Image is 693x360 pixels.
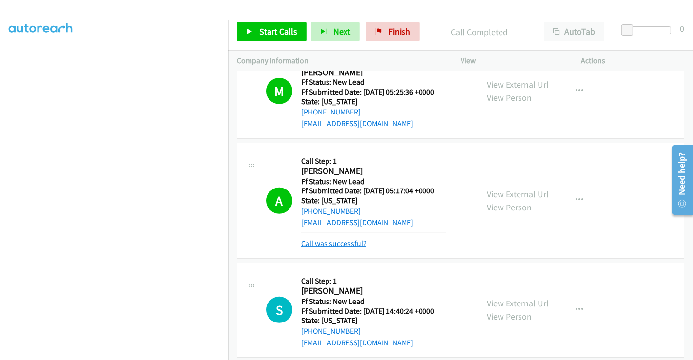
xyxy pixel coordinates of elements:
p: Call Completed [433,25,526,38]
div: 0 [680,22,684,35]
a: View Person [487,202,532,213]
h5: Call Step: 1 [301,276,434,286]
a: [PHONE_NUMBER] [301,107,361,116]
p: View [461,55,564,67]
h1: A [266,188,292,214]
a: Finish [366,22,420,41]
h5: State: [US_STATE] [301,316,434,325]
a: View External Url [487,189,549,200]
a: Call was successful? [301,239,366,248]
h5: Call Step: 1 [301,156,446,166]
button: Next [311,22,360,41]
h5: Ff Status: New Lead [301,297,434,306]
h5: State: [US_STATE] [301,97,446,107]
span: Start Calls [259,26,297,37]
h2: [PERSON_NAME] [301,67,446,78]
a: [PHONE_NUMBER] [301,326,361,336]
h2: [PERSON_NAME] [301,285,434,297]
p: Actions [581,55,685,67]
a: View External Url [487,79,549,90]
a: View Person [487,311,532,322]
p: Company Information [237,55,443,67]
h5: Ff Status: New Lead [301,77,446,87]
span: Finish [388,26,410,37]
a: [PHONE_NUMBER] [301,207,361,216]
h2: [PERSON_NAME] [301,166,446,177]
button: AutoTab [544,22,604,41]
h5: Ff Submitted Date: [DATE] 14:40:24 +0000 [301,306,434,316]
iframe: Resource Center [665,141,693,219]
h5: Ff Submitted Date: [DATE] 05:25:36 +0000 [301,87,446,97]
a: [EMAIL_ADDRESS][DOMAIN_NAME] [301,338,413,347]
h1: M [266,78,292,104]
a: View Person [487,92,532,103]
a: [EMAIL_ADDRESS][DOMAIN_NAME] [301,218,413,227]
h5: Ff Submitted Date: [DATE] 05:17:04 +0000 [301,186,446,196]
h1: S [266,297,292,323]
div: Delay between calls (in seconds) [626,26,671,34]
div: The call is yet to be attempted [266,297,292,323]
a: View External Url [487,298,549,309]
a: [EMAIL_ADDRESS][DOMAIN_NAME] [301,119,413,128]
span: Next [333,26,350,37]
h5: State: [US_STATE] [301,196,446,206]
h5: Ff Status: New Lead [301,177,446,187]
a: Start Calls [237,22,307,41]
